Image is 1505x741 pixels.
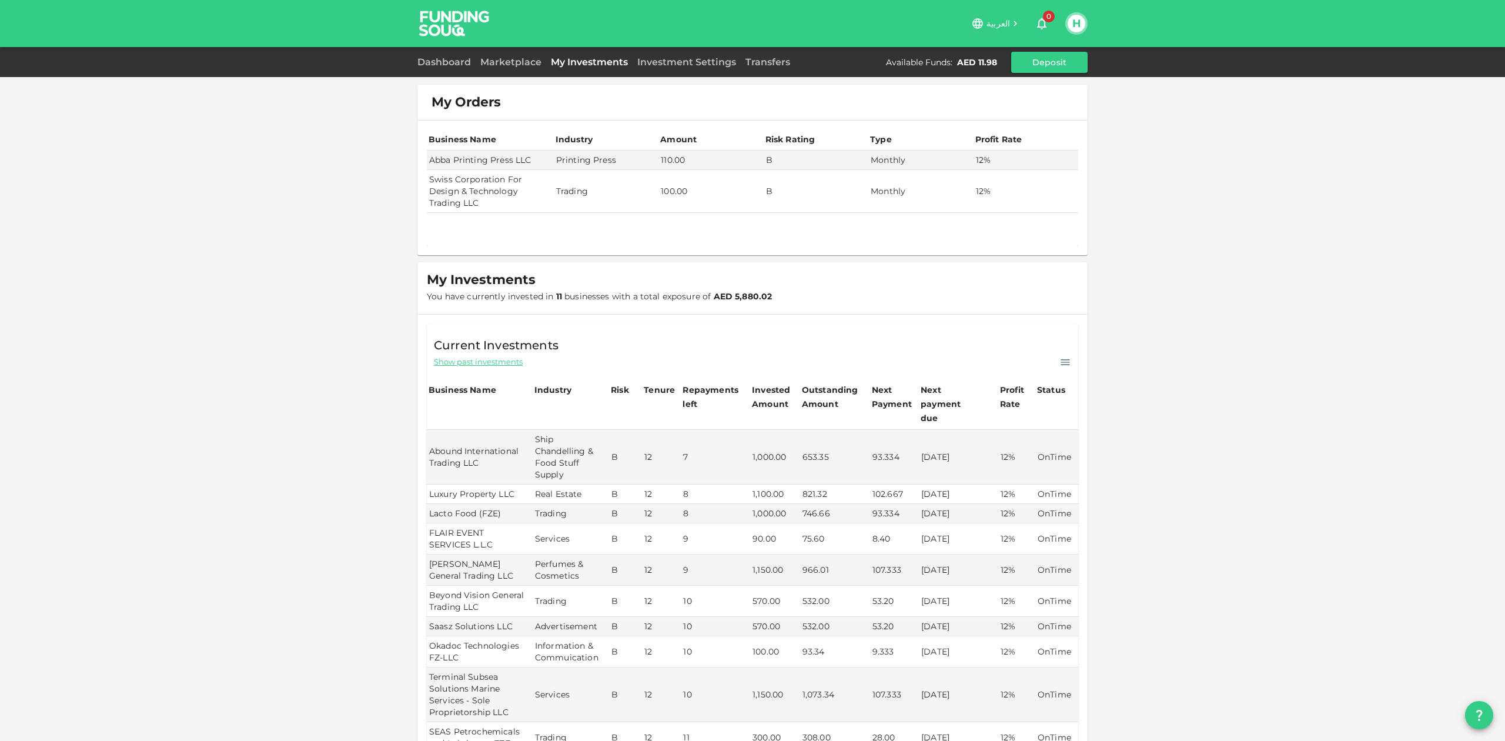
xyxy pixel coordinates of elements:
td: 746.66 [800,504,870,523]
div: Invested Amount [752,383,798,411]
td: Trading [554,170,658,213]
td: B [764,151,868,170]
td: 12% [998,523,1035,555]
td: 10 [681,586,750,617]
td: [DATE] [919,485,998,504]
td: 107.333 [870,667,919,722]
td: OnTime [1035,617,1078,636]
td: 102.667 [870,485,919,504]
div: Next Payment [872,383,917,411]
div: Profit Rate [1000,383,1034,411]
td: OnTime [1035,430,1078,485]
td: 532.00 [800,617,870,636]
td: OnTime [1035,667,1078,722]
span: You have currently invested in businesses with a total exposure of [427,291,772,302]
td: Swiss Corporation For Design & Technology Trading LLC [427,170,554,213]
td: Okadoc Technologies FZ-LLC [427,636,533,667]
span: My Orders [432,94,501,111]
td: 9.333 [870,636,919,667]
td: [DATE] [919,523,998,555]
td: 12 [642,636,681,667]
td: 12% [998,586,1035,617]
td: 53.20 [870,586,919,617]
td: B [609,555,642,586]
div: Amount [660,132,697,146]
button: question [1465,701,1493,729]
td: B [609,617,642,636]
td: 90.00 [750,523,800,555]
div: Industry [534,383,571,397]
td: Lacto Food (FZE) [427,504,533,523]
td: 12 [642,555,681,586]
td: 12% [974,170,1079,213]
td: Services [533,667,609,722]
td: [DATE] [919,636,998,667]
button: 0 [1030,12,1053,35]
td: 12 [642,430,681,485]
td: 110.00 [658,151,763,170]
td: Services [533,523,609,555]
td: [PERSON_NAME] General Trading LLC [427,555,533,586]
td: 9 [681,555,750,586]
td: Monthly [868,170,973,213]
a: Dashboard [417,56,476,68]
td: [DATE] [919,586,998,617]
div: Business Name [429,383,496,397]
td: OnTime [1035,636,1078,667]
div: Repayments left [683,383,741,411]
td: 12% [998,504,1035,523]
td: 75.60 [800,523,870,555]
td: B [609,667,642,722]
td: 12 [642,586,681,617]
td: B [764,170,868,213]
button: H [1068,15,1085,32]
div: Status [1037,383,1066,397]
td: FLAIR EVENT SERVICES L.L.C [427,523,533,555]
td: 93.34 [800,636,870,667]
td: Perfumes & Cosmetics [533,555,609,586]
td: 10 [681,636,750,667]
td: 93.334 [870,504,919,523]
td: OnTime [1035,504,1078,523]
td: B [609,586,642,617]
td: OnTime [1035,555,1078,586]
td: OnTime [1035,586,1078,617]
div: Available Funds : [886,56,952,68]
a: Investment Settings [633,56,741,68]
td: 10 [681,617,750,636]
div: Risk [611,383,634,397]
td: 12% [998,617,1035,636]
td: Real Estate [533,485,609,504]
td: 7 [681,430,750,485]
div: Business Name [429,132,496,146]
td: Ship Chandelling & Food Stuff Supply [533,430,609,485]
div: Risk Rating [765,132,815,146]
td: 12% [998,667,1035,722]
td: B [609,636,642,667]
div: Type [870,132,894,146]
a: Marketplace [476,56,546,68]
td: 100.00 [658,170,763,213]
td: OnTime [1035,485,1078,504]
td: 12 [642,504,681,523]
div: Next payment due [921,383,979,425]
td: B [609,523,642,555]
td: Information & Commuication [533,636,609,667]
td: 12% [998,636,1035,667]
strong: 11 [556,291,562,302]
td: B [609,504,642,523]
span: العربية [986,18,1010,29]
td: 12 [642,485,681,504]
td: 821.32 [800,485,870,504]
div: AED 11.98 [957,56,997,68]
td: 12% [998,485,1035,504]
td: 966.01 [800,555,870,586]
div: Industry [556,132,593,146]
